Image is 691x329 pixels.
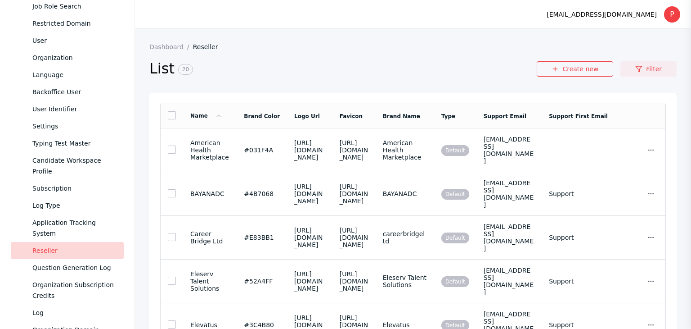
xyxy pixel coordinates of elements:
[32,183,117,194] div: Subscription
[11,101,124,118] a: User Identifier
[11,276,124,304] a: Organization Subscription Credits
[549,190,608,197] section: Support
[32,155,117,177] div: Candidate Workspace Profile
[441,233,469,243] span: Default
[244,278,280,285] section: #52A4FF
[294,270,325,292] section: [URL][DOMAIN_NAME]
[484,113,526,119] a: Support Email
[484,136,534,164] section: [EMAIL_ADDRESS][DOMAIN_NAME]
[441,145,469,156] span: Default
[149,59,537,78] h2: List
[32,307,117,318] div: Log
[32,245,117,256] div: Reseller
[11,83,124,101] a: Backoffice User
[383,139,427,161] section: American Health Marketplace
[11,135,124,152] a: Typing Test Master
[244,321,280,329] section: #3C4B80
[244,113,280,119] a: Brand Color
[32,18,117,29] div: Restricted Domain
[340,227,368,248] section: [URL][DOMAIN_NAME]
[190,190,229,197] section: BAYANADC
[190,270,229,292] section: Eleserv Talent Solutions
[547,9,657,20] div: [EMAIL_ADDRESS][DOMAIN_NAME]
[32,87,117,97] div: Backoffice User
[383,321,427,329] section: Elevatus
[32,262,117,273] div: Question Generation Log
[664,6,680,23] div: P
[32,104,117,114] div: User Identifier
[441,189,469,200] span: Default
[32,279,117,301] div: Organization Subscription Credits
[11,118,124,135] a: Settings
[383,230,427,245] section: careerbridgeltd
[178,64,193,75] span: 20
[244,234,280,241] section: #E83BB1
[190,113,222,119] a: Name
[11,152,124,180] a: Candidate Workspace Profile
[11,214,124,242] a: Application Tracking System
[190,321,229,329] section: Elevatus
[11,32,124,49] a: User
[441,276,469,287] span: Default
[294,139,325,161] section: [URL][DOMAIN_NAME]
[549,278,608,285] section: Support
[294,183,325,205] section: [URL][DOMAIN_NAME]
[11,259,124,276] a: Question Generation Log
[11,242,124,259] a: Reseller
[11,197,124,214] a: Log Type
[193,43,225,50] a: Reseller
[383,274,427,288] section: Eleserv Talent Solutions
[11,15,124,32] a: Restricted Domain
[11,49,124,66] a: Organization
[620,61,677,77] a: Filter
[294,113,320,119] a: Logo Url
[11,304,124,321] a: Log
[383,190,427,197] section: BAYANADC
[549,321,608,329] section: Support
[484,223,534,252] section: [EMAIL_ADDRESS][DOMAIN_NAME]
[484,267,534,296] section: [EMAIL_ADDRESS][DOMAIN_NAME]
[32,200,117,211] div: Log Type
[383,113,420,119] a: Brand Name
[32,1,117,12] div: Job Role Search
[294,227,325,248] section: [URL][DOMAIN_NAME]
[244,190,280,197] section: #4B7068
[32,35,117,46] div: User
[32,121,117,132] div: Settings
[32,138,117,149] div: Typing Test Master
[190,230,229,245] section: Career Bridge Ltd
[484,179,534,208] section: [EMAIL_ADDRESS][DOMAIN_NAME]
[32,217,117,239] div: Application Tracking System
[340,183,368,205] section: [URL][DOMAIN_NAME]
[441,113,455,119] a: Type
[549,234,608,241] section: Support
[340,113,363,119] a: Favicon
[549,113,608,119] a: Support First Email
[537,61,613,77] a: Create new
[11,66,124,83] a: Language
[11,180,124,197] a: Subscription
[244,146,280,154] section: #031F4A
[190,139,229,161] section: American Health Marketplace
[340,270,368,292] section: [URL][DOMAIN_NAME]
[32,69,117,80] div: Language
[340,139,368,161] section: [URL][DOMAIN_NAME]
[149,43,193,50] a: Dashboard
[32,52,117,63] div: Organization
